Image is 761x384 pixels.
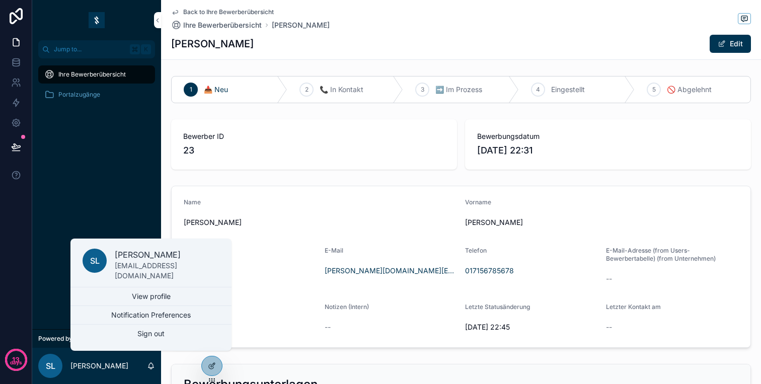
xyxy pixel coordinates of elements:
[465,322,598,332] span: [DATE] 22:45
[58,91,100,99] span: Portalzugänge
[606,303,661,311] span: Letzter Kontakt am
[32,58,161,117] div: scrollable content
[38,335,72,343] span: Powered by
[70,287,232,305] a: View profile
[272,20,330,30] a: [PERSON_NAME]
[465,198,491,206] span: Vorname
[32,329,161,348] a: Powered by
[325,322,331,332] span: --
[536,86,540,94] span: 4
[421,86,424,94] span: 3
[184,198,201,206] span: Name
[606,247,716,262] span: E-Mail-Adresse (from Users-Bewerbertabelle) (from Unternehmen)
[325,266,458,276] a: [PERSON_NAME][DOMAIN_NAME][EMAIL_ADDRESS][PERSON_NAME][DOMAIN_NAME]
[70,325,232,343] button: Sign out
[38,40,155,58] button: Jump to...K
[667,85,712,95] span: 🚫 Abgelehnt
[38,86,155,104] a: Portalzugänge
[10,359,22,367] p: days
[465,217,738,227] span: [PERSON_NAME]
[183,143,445,158] span: 23
[115,261,219,281] p: [EMAIL_ADDRESS][DOMAIN_NAME]
[477,143,739,158] span: [DATE] 22:31
[58,70,126,79] span: Ihre Bewerberübersicht
[710,35,751,53] button: Edit
[325,303,369,311] span: Notizen (Intern)
[142,45,150,53] span: K
[305,86,309,94] span: 2
[46,360,55,372] span: SL
[606,274,612,284] span: --
[465,266,514,276] a: 017156785678
[90,255,100,267] span: SL
[465,303,530,311] span: Letzte Statusänderung
[183,131,445,141] span: Bewerber ID
[171,8,274,16] a: Back to Ihre Bewerberübersicht
[70,306,232,324] button: Notification Preferences
[606,322,612,332] span: --
[171,20,262,30] a: Ihre Bewerberübersicht
[70,361,128,371] p: [PERSON_NAME]
[184,266,317,276] span: Schwarz
[54,45,126,53] span: Jump to...
[551,85,585,95] span: Eingestellt
[115,249,219,261] p: [PERSON_NAME]
[465,247,487,254] span: Telefon
[320,85,363,95] span: 📞 In Kontakt
[183,20,262,30] span: Ihre Bewerberübersicht
[477,131,739,141] span: Bewerbungsdatum
[184,217,457,227] span: [PERSON_NAME]
[171,37,254,51] h1: [PERSON_NAME]
[204,85,228,95] span: 📥 Neu
[38,65,155,84] a: Ihre Bewerberübersicht
[12,355,20,365] p: 13
[89,12,105,28] img: App logo
[652,86,656,94] span: 5
[435,85,482,95] span: ➡️ Im Prozess
[190,86,192,94] span: 1
[183,8,274,16] span: Back to Ihre Bewerberübersicht
[325,247,343,254] span: E-Mail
